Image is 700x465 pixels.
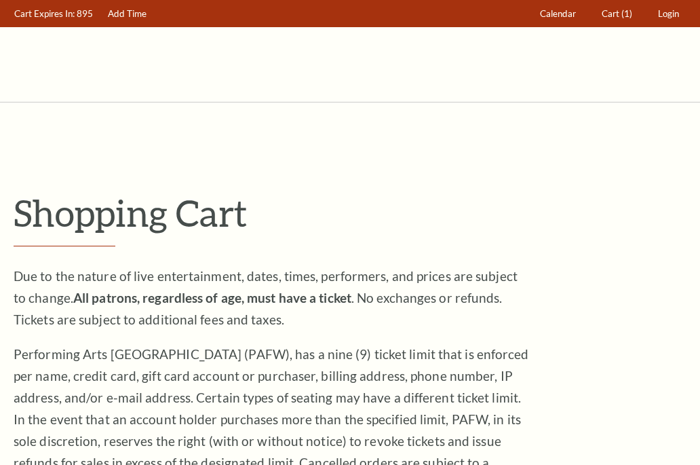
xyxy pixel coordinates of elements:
[602,8,619,19] span: Cart
[102,1,153,27] a: Add Time
[596,1,639,27] a: Cart (1)
[14,191,686,235] p: Shopping Cart
[540,8,576,19] span: Calendar
[14,8,75,19] span: Cart Expires In:
[14,268,518,327] span: Due to the nature of live entertainment, dates, times, performers, and prices are subject to chan...
[658,8,679,19] span: Login
[77,8,93,19] span: 895
[73,290,351,305] strong: All patrons, regardless of age, must have a ticket
[621,8,632,19] span: (1)
[652,1,686,27] a: Login
[534,1,583,27] a: Calendar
